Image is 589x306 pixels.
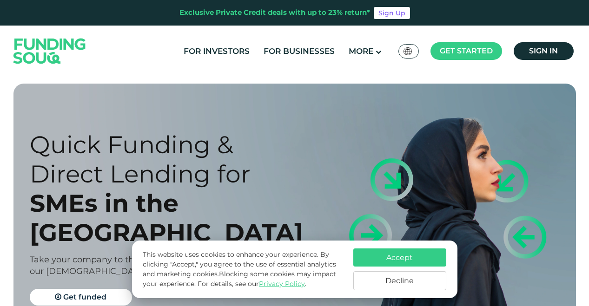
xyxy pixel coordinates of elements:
span: Sign in [529,46,558,55]
a: For Investors [181,44,252,59]
a: Get funded [30,289,132,306]
span: Get funded [63,293,106,301]
div: Quick Funding & Direct Lending for [30,130,311,189]
span: For details, see our . [198,280,306,288]
div: SMEs in the [GEOGRAPHIC_DATA] [30,189,311,247]
span: Get started [440,46,493,55]
span: More [349,46,373,56]
a: Privacy Policy [259,280,305,288]
a: Sign Up [374,7,410,19]
img: Logo [4,27,95,74]
div: Exclusive Private Credit deals with up to 23% return* [179,7,370,18]
span: Blocking some cookies may impact your experience. [143,270,336,288]
img: SA Flag [404,47,412,55]
p: This website uses cookies to enhance your experience. By clicking "Accept," you agree to the use ... [143,250,344,289]
button: Decline [353,271,446,290]
a: Sign in [514,42,574,60]
span: Take your company to the next level with our [DEMOGRAPHIC_DATA]-compliant finance that arrives in... [30,254,310,276]
a: For Businesses [261,44,337,59]
button: Accept [353,248,446,267]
